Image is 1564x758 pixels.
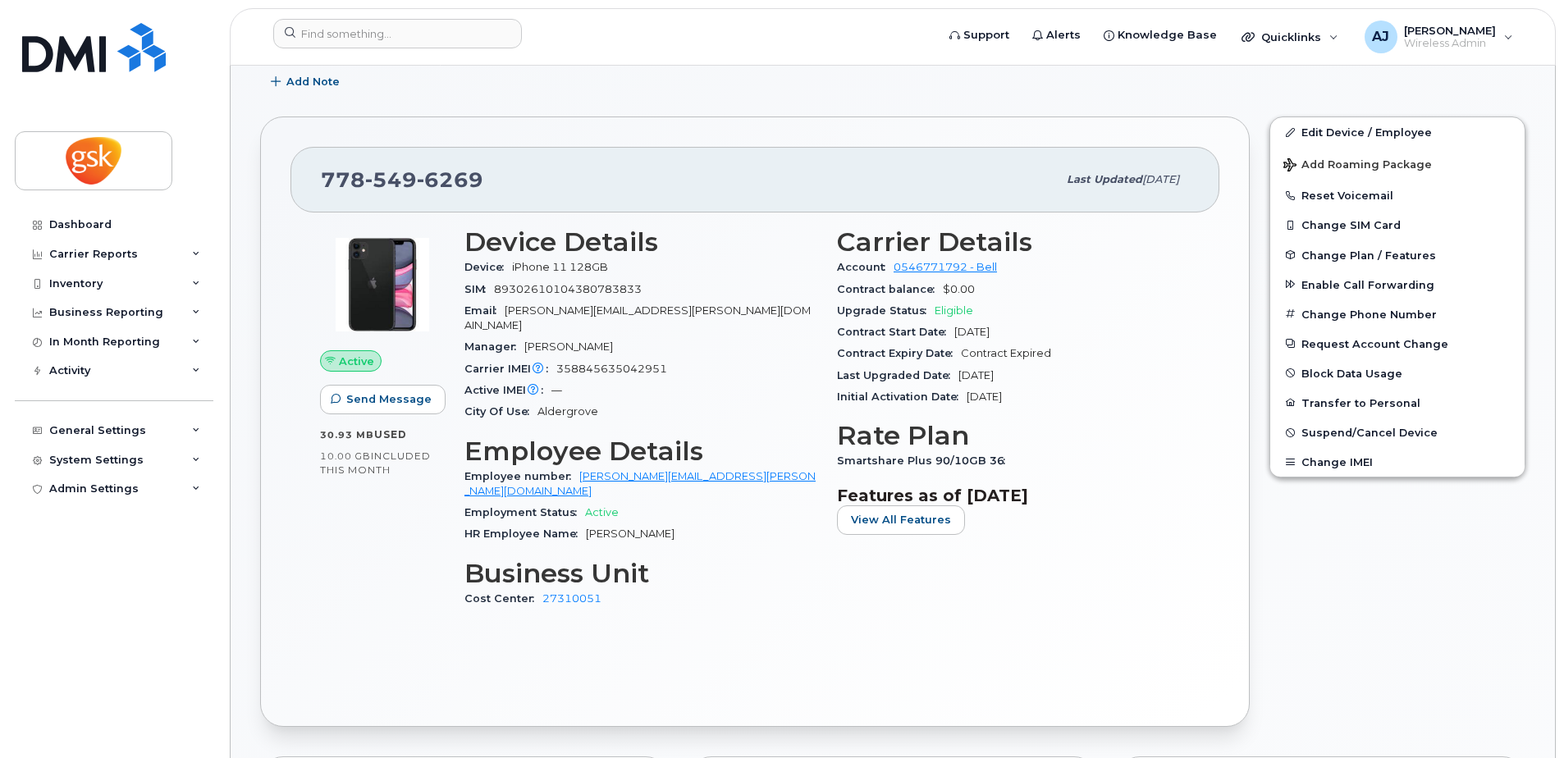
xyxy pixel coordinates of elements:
[954,326,990,338] span: [DATE]
[894,261,997,273] a: 0546771792 - Bell
[837,261,894,273] span: Account
[837,421,1190,450] h3: Rate Plan
[1230,21,1350,53] div: Quicklinks
[1270,418,1525,447] button: Suspend/Cancel Device
[494,283,642,295] span: 89302610104380783833
[1301,249,1436,261] span: Change Plan / Features
[464,340,524,353] span: Manager
[417,167,483,192] span: 6269
[837,505,965,535] button: View All Features
[320,385,446,414] button: Send Message
[365,167,417,192] span: 549
[1404,24,1496,37] span: [PERSON_NAME]
[321,167,483,192] span: 778
[339,354,374,369] span: Active
[1270,240,1525,270] button: Change Plan / Features
[837,227,1190,257] h3: Carrier Details
[464,304,811,331] span: [PERSON_NAME][EMAIL_ADDRESS][PERSON_NAME][DOMAIN_NAME]
[1270,388,1525,418] button: Transfer to Personal
[1270,270,1525,299] button: Enable Call Forwarding
[963,27,1009,43] span: Support
[542,592,601,605] a: 27310051
[320,429,374,441] span: 30.93 MB
[1142,173,1179,185] span: [DATE]
[464,506,585,518] span: Employment Status
[556,363,667,375] span: 358845635042951
[1092,19,1228,52] a: Knowledge Base
[967,390,1002,403] span: [DATE]
[1301,278,1434,290] span: Enable Call Forwarding
[333,235,432,334] img: iPhone_11.jpg
[464,227,817,257] h3: Device Details
[851,512,951,527] span: View All Features
[1372,27,1389,47] span: AJ
[1270,210,1525,240] button: Change SIM Card
[1118,27,1217,43] span: Knowledge Base
[524,340,613,353] span: [PERSON_NAME]
[464,470,816,497] a: [PERSON_NAME][EMAIL_ADDRESS][PERSON_NAME][DOMAIN_NAME]
[1283,158,1432,174] span: Add Roaming Package
[464,436,817,466] h3: Employee Details
[938,19,1021,52] a: Support
[1046,27,1081,43] span: Alerts
[586,527,675,540] span: [PERSON_NAME]
[1270,299,1525,329] button: Change Phone Number
[943,283,975,295] span: $0.00
[464,283,494,295] span: SIM
[837,454,1013,467] span: Smartshare Plus 90/10GB 36
[1261,30,1321,43] span: Quicklinks
[837,283,943,295] span: Contract balance
[464,470,579,482] span: Employee number
[1067,173,1142,185] span: Last updated
[346,391,432,407] span: Send Message
[464,405,537,418] span: City Of Use
[837,347,961,359] span: Contract Expiry Date
[464,592,542,605] span: Cost Center
[464,559,817,588] h3: Business Unit
[961,347,1051,359] span: Contract Expired
[320,450,431,477] span: included this month
[1353,21,1525,53] div: Avanipal Jauhal
[464,304,505,317] span: Email
[1270,180,1525,210] button: Reset Voicemail
[551,384,562,396] span: —
[1404,37,1496,50] span: Wireless Admin
[1270,358,1525,388] button: Block Data Usage
[837,369,958,381] span: Last Upgraded Date
[935,304,973,317] span: Eligible
[837,390,967,403] span: Initial Activation Date
[260,67,354,97] button: Add Note
[837,326,954,338] span: Contract Start Date
[464,363,556,375] span: Carrier IMEI
[837,304,935,317] span: Upgrade Status
[464,527,586,540] span: HR Employee Name
[512,261,608,273] span: iPhone 11 128GB
[273,19,522,48] input: Find something...
[374,428,407,441] span: used
[286,74,340,89] span: Add Note
[1021,19,1092,52] a: Alerts
[585,506,619,518] span: Active
[537,405,598,418] span: Aldergrove
[320,450,371,462] span: 10.00 GB
[1301,427,1438,439] span: Suspend/Cancel Device
[1270,329,1525,358] button: Request Account Change
[1270,117,1525,147] a: Edit Device / Employee
[464,384,551,396] span: Active IMEI
[837,486,1190,505] h3: Features as of [DATE]
[958,369,994,381] span: [DATE]
[1270,447,1525,477] button: Change IMEI
[1270,147,1525,180] button: Add Roaming Package
[464,261,512,273] span: Device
